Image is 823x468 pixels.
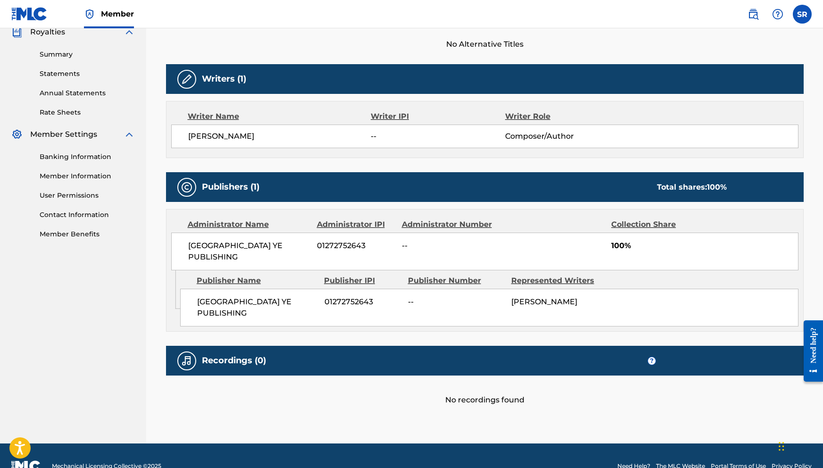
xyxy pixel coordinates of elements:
[505,131,627,142] span: Composer/Author
[402,240,499,251] span: --
[511,297,577,306] span: [PERSON_NAME]
[101,8,134,19] span: Member
[648,357,656,365] span: ?
[511,275,607,286] div: Represented Writers
[797,312,823,390] iframe: Resource Center
[197,275,317,286] div: Publisher Name
[317,219,395,230] div: Administrator IPI
[768,5,787,24] div: Help
[772,8,783,20] img: help
[166,376,804,406] div: No recordings found
[40,191,135,201] a: User Permissions
[371,131,505,142] span: --
[188,219,310,230] div: Administrator Name
[793,5,812,24] div: User Menu
[40,152,135,162] a: Banking Information
[202,182,259,192] h5: Publishers (1)
[324,296,401,308] span: 01272752643
[166,39,804,50] span: No Alternative Titles
[11,26,23,38] img: Royalties
[402,219,499,230] div: Administrator Number
[408,296,504,308] span: --
[188,131,371,142] span: [PERSON_NAME]
[707,183,727,192] span: 100 %
[317,240,395,251] span: 01272752643
[40,69,135,79] a: Statements
[84,8,95,20] img: Top Rightsholder
[40,88,135,98] a: Annual Statements
[611,219,703,230] div: Collection Share
[202,355,266,366] h5: Recordings (0)
[124,26,135,38] img: expand
[11,7,48,21] img: MLC Logo
[611,240,798,251] span: 100%
[40,171,135,181] a: Member Information
[11,129,23,140] img: Member Settings
[188,240,310,263] span: [GEOGRAPHIC_DATA] YE PUBLISHING
[202,74,246,84] h5: Writers (1)
[371,111,505,122] div: Writer IPI
[776,423,823,468] iframe: Chat Widget
[181,74,192,85] img: Writers
[30,26,65,38] span: Royalties
[181,182,192,193] img: Publishers
[197,296,317,319] span: [GEOGRAPHIC_DATA] YE PUBLISHING
[188,111,371,122] div: Writer Name
[40,108,135,117] a: Rate Sheets
[40,50,135,59] a: Summary
[657,182,727,193] div: Total shares:
[181,355,192,367] img: Recordings
[124,129,135,140] img: expand
[748,8,759,20] img: search
[40,229,135,239] a: Member Benefits
[744,5,763,24] a: Public Search
[324,275,401,286] div: Publisher IPI
[30,129,97,140] span: Member Settings
[505,111,627,122] div: Writer Role
[779,432,784,460] div: Drag
[40,210,135,220] a: Contact Information
[408,275,504,286] div: Publisher Number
